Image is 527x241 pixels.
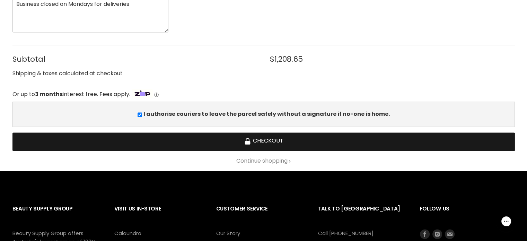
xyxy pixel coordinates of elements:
span: Subtotal [12,55,257,63]
b: I authorise couriers to leave the parcel safely without a signature if no-one is home. [143,110,390,118]
div: Shipping & taxes calculated at checkout [12,69,515,78]
span: Or up to interest free. Fees apply. [12,90,130,98]
h2: Talk to [GEOGRAPHIC_DATA] [318,200,406,229]
h2: Customer Service [216,200,304,229]
h2: Beauty Supply Group [12,200,100,229]
button: Checkout [12,132,515,151]
h2: Visit Us In-Store [114,200,202,229]
span: $1,208.65 [270,55,303,63]
a: Caloundra [114,230,141,237]
a: Our Story [216,230,240,237]
a: Call [PHONE_NUMBER] [318,230,374,237]
h2: Follow us [420,200,515,229]
img: Zip Logo [132,89,153,98]
strong: 3 months [35,90,63,98]
iframe: Gorgias live chat messenger [492,208,520,234]
a: Continue shopping [12,158,515,164]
